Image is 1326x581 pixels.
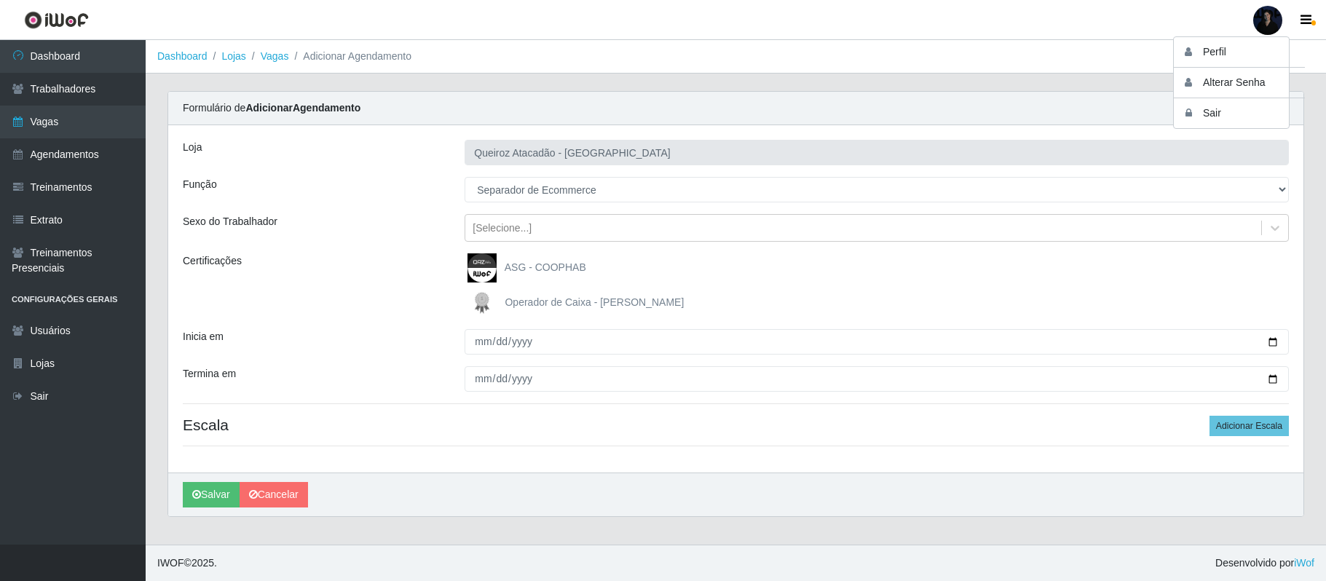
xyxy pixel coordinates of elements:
[1174,37,1305,68] button: Perfil
[245,102,360,114] strong: Adicionar Agendamento
[183,214,277,229] label: Sexo do Trabalhador
[1215,556,1314,571] span: Desenvolvido por
[168,92,1303,125] div: Formulário de
[157,50,208,62] a: Dashboard
[24,11,89,29] img: CoreUI Logo
[473,221,532,236] div: [Selecione...]
[261,50,289,62] a: Vagas
[183,416,1289,434] h4: Escala
[183,140,202,155] label: Loja
[183,253,242,269] label: Certificações
[1209,416,1289,436] button: Adicionar Escala
[288,49,411,64] li: Adicionar Agendamento
[157,556,217,571] span: © 2025 .
[183,482,240,507] button: Salvar
[505,296,684,308] span: Operador de Caixa - [PERSON_NAME]
[146,40,1326,74] nav: breadcrumb
[467,288,502,317] img: Operador de Caixa - Queiroz Atacadão
[467,253,502,282] img: ASG - COOPHAB
[1174,98,1305,128] button: Sair
[183,329,224,344] label: Inicia em
[465,329,1289,355] input: 00/00/0000
[465,366,1289,392] input: 00/00/0000
[183,366,236,382] label: Termina em
[157,557,184,569] span: IWOF
[183,177,217,192] label: Função
[505,261,586,273] span: ASG - COOPHAB
[1174,68,1305,98] button: Alterar Senha
[1294,557,1314,569] a: iWof
[240,482,308,507] a: Cancelar
[221,50,245,62] a: Lojas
